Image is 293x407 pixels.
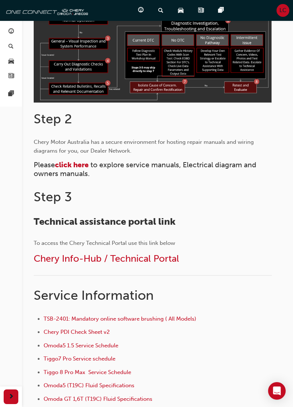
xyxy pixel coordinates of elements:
[4,3,88,18] img: oneconnect
[152,3,172,18] a: search-icon
[8,44,14,50] span: search-icon
[8,91,14,97] span: pages-icon
[132,3,152,18] a: guage-icon
[8,29,14,35] span: guage-icon
[8,392,14,402] span: next-icon
[158,6,163,15] span: search-icon
[34,161,258,178] span: to explore service manuals, Electrical diagram and owners manuals.
[172,3,192,18] a: car-icon
[34,111,72,127] span: Step 2
[218,6,224,15] span: pages-icon
[268,382,286,400] div: Open Intercom Messenger
[44,342,118,349] a: Omoda5 1.5 Service Schedule
[34,139,255,154] span: Chery Motor Australia has a secure environment for hosting repair manuals and wiring diagrams for...
[34,161,55,169] span: Please
[8,58,14,65] span: car-icon
[44,369,131,376] a: Tiggo 8 Pro Max Service Schedule
[178,6,183,15] span: car-icon
[34,216,175,227] span: Technical assistance portal link
[277,4,289,17] button: LC
[44,396,152,402] a: Omoda GT 1,6T (T19C) Fluid Specifications
[55,161,89,169] a: click here
[44,329,110,335] a: Chery PDI Check Sheet v2
[212,3,233,18] a: pages-icon
[44,315,196,322] a: TSB-2401: Mandatory online software brushing ( All Models)
[198,6,204,15] span: news-icon
[44,382,134,389] a: Omoda5 (T19C) Fluid Specifications
[34,189,72,205] span: Step 3
[34,253,179,264] a: Chery Info-Hub / Technical Portal
[138,6,144,15] span: guage-icon
[34,287,154,303] span: Service Information
[8,73,14,80] span: news-icon
[44,355,115,362] a: Tiggo7 Pro Service schedule
[279,6,286,15] span: LC
[192,3,212,18] a: news-icon
[34,240,175,246] span: To access the Chery Technical Portal use this link below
